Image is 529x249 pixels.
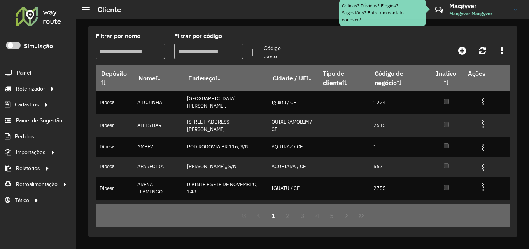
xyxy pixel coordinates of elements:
[96,137,133,157] td: Dibesa
[370,91,430,114] td: 1224
[370,65,430,91] th: Código de negócio
[90,5,121,14] h2: Cliente
[133,157,183,177] td: APARECIDA
[16,148,46,157] span: Importações
[370,114,430,137] td: 2615
[96,200,133,223] td: Dibesa
[370,177,430,200] td: 2755
[183,114,267,137] td: [STREET_ADDRESS][PERSON_NAME]
[16,85,45,93] span: Roteirizador
[431,2,447,18] a: Contato Rápido
[15,101,39,109] span: Cadastros
[370,137,430,157] td: 1
[268,114,318,137] td: QUIXERAMOBIM / CE
[133,137,183,157] td: AMBEV
[183,91,267,114] td: [GEOGRAPHIC_DATA][PERSON_NAME],
[174,31,222,41] label: Filtrar por código
[266,208,281,223] button: 1
[339,208,354,223] button: Next Page
[449,10,508,17] span: Macgyver Macgyver
[16,117,62,125] span: Painel de Sugestão
[449,2,508,10] h3: Macgyver
[133,200,183,223] td: ASAIDEIRA
[96,177,133,200] td: Dibesa
[15,132,34,141] span: Pedidos
[268,200,318,223] td: IGUATU / CE
[430,65,462,91] th: Inativo
[15,196,29,204] span: Tático
[370,157,430,177] td: 567
[183,65,267,91] th: Endereço
[16,164,40,172] span: Relatórios
[96,31,140,41] label: Filtrar por nome
[268,91,318,114] td: Iguatu / CE
[317,65,369,91] th: Tipo de cliente
[268,137,318,157] td: AQUIRAZ / CE
[16,180,58,188] span: Retroalimentação
[133,114,183,137] td: ALFES BAR
[183,200,267,223] td: [STREET_ADDRESS][PERSON_NAME]
[24,42,53,51] label: Simulação
[17,69,31,77] span: Painel
[252,44,295,61] label: Código exato
[96,65,133,91] th: Depósito
[133,177,183,200] td: ARENA FLAMENGO
[268,157,318,177] td: ACOPIARA / CE
[310,208,325,223] button: 4
[183,137,267,157] td: ROD RODOVIA BR 116, S/N
[325,208,340,223] button: 5
[96,157,133,177] td: Dibesa
[354,208,369,223] button: Last Page
[183,177,267,200] td: R VINTE E SETE DE NOVEMBRO, 148
[295,208,310,223] button: 3
[133,91,183,114] td: A LOJINHA
[370,200,430,223] td: 2144
[133,65,183,91] th: Nome
[462,65,509,82] th: Ações
[268,65,318,91] th: Cidade / UF
[96,91,133,114] td: Dibesa
[268,177,318,200] td: IGUATU / CE
[280,208,295,223] button: 2
[96,114,133,137] td: Dibesa
[183,157,267,177] td: [PERSON_NAME],, S/N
